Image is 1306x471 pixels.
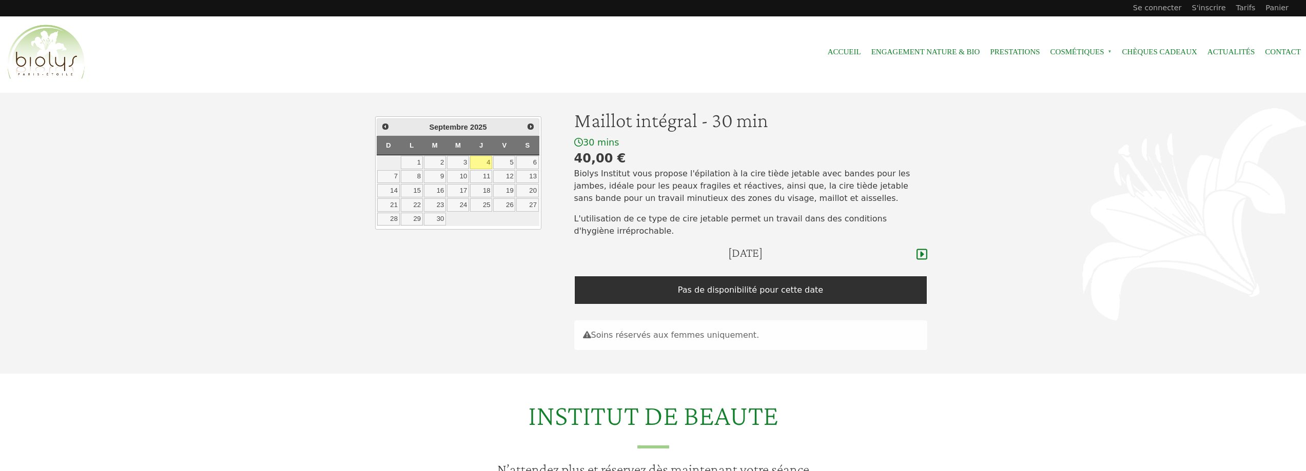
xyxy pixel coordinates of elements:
[378,120,392,133] a: Précédent
[1050,40,1112,64] span: Cosmétiques
[574,168,927,204] p: Biolys Institut vous propose l'épilation à la cire tiède jetable avec bandes pour les jambes, idé...
[424,170,446,183] a: 9
[1108,50,1112,54] span: »
[447,184,469,197] a: 17
[574,213,927,237] p: L'utilisation de ce type de cire jetable permet un travail dans des conditions d'hygiène irréproc...
[447,198,469,212] a: 24
[525,141,530,149] span: Samedi
[524,120,537,133] a: Suivant
[424,213,446,226] a: 30
[401,213,423,226] a: 29
[871,40,980,64] a: Engagement Nature & Bio
[381,122,389,131] span: Précédent
[574,108,927,133] h1: Maillot intégral - 30 min
[386,141,391,149] span: Dimanche
[424,198,446,212] a: 23
[455,141,461,149] span: Mercredi
[502,141,506,149] span: Vendredi
[574,276,927,304] div: Pas de disponibilité pour cette date
[1122,40,1197,64] a: Chèques cadeaux
[470,170,492,183] a: 11
[516,156,538,169] a: 6
[574,149,927,168] div: 40,00 €
[401,156,423,169] a: 1
[447,170,469,183] a: 10
[516,170,538,183] a: 13
[429,123,468,131] span: Septembre
[828,40,861,64] a: Accueil
[5,23,87,81] img: Accueil
[377,213,399,226] a: 28
[493,170,515,183] a: 12
[574,320,927,350] div: Soins réservés aux femmes uniquement.
[470,156,492,169] a: 4
[1265,40,1301,64] a: Contact
[527,122,535,131] span: Suivant
[493,198,515,212] a: 26
[377,170,399,183] a: 7
[424,156,446,169] a: 2
[470,198,492,212] a: 25
[516,184,538,197] a: 20
[479,141,483,149] span: Jeudi
[424,184,446,197] a: 16
[990,40,1040,64] a: Prestations
[6,398,1300,448] h2: INSTITUT DE BEAUTE
[574,137,927,149] div: 30 mins
[377,198,399,212] a: 21
[493,184,515,197] a: 19
[447,156,469,169] a: 3
[1207,40,1255,64] a: Actualités
[728,245,763,260] h4: [DATE]
[377,184,399,197] a: 14
[493,156,515,169] a: 5
[401,184,423,197] a: 15
[432,141,438,149] span: Mardi
[401,198,423,212] a: 22
[410,141,414,149] span: Lundi
[401,170,423,183] a: 8
[470,123,487,131] span: 2025
[516,198,538,212] a: 27
[470,184,492,197] a: 18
